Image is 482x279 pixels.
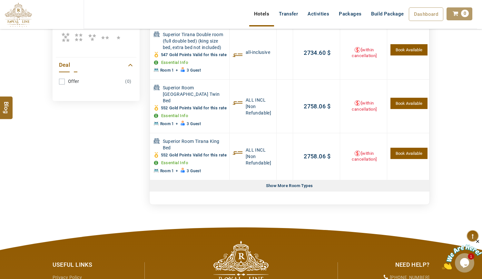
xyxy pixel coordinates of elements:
span: 552 [161,153,168,157]
a: 1 Units [390,44,427,55]
span: 547 [161,52,168,57]
span: Room 1 [160,68,174,73]
span: + [176,122,178,126]
span: $ [326,103,330,110]
span: 2758.06 [304,103,326,110]
span: Blog [2,102,11,107]
div: Useful Links [53,261,140,269]
span: 3 Guest [187,68,201,73]
a: [within cancellation] [352,101,377,112]
span: 3 Guest [187,122,201,126]
span: Superior Room Tirana King Bed [163,138,228,151]
a: 2758.06$ [304,153,330,160]
span: Superior Room [GEOGRAPHIC_DATA] Twin Bed [163,85,228,104]
iframe: chat widget [442,239,482,269]
span: $ [326,153,330,160]
span: ALL INCL [Non Refundable] [246,97,275,116]
a: Offer(0) [59,75,133,87]
span: ALL INCL [Non Refundable] [246,147,275,166]
a: 1 Units [390,148,427,159]
a: Activities [303,7,334,20]
div: Need Help? [343,261,430,269]
a: [within cancellation] [352,151,377,162]
span: Room 1 [160,169,174,173]
img: The Royal Line Holidays [5,3,32,27]
a: 0 [447,7,472,20]
div: Show More Room Types [263,180,316,192]
a: Transfer [274,7,303,20]
span: 552 [161,105,168,110]
a: 2758.06$ [304,103,330,110]
a: Essential Info [161,60,188,65]
span: 0 [461,10,469,17]
a: 2734.60$ [304,49,330,56]
span: 3 Guest [187,169,201,173]
span: 2758.06 [304,153,326,160]
a: Build Package [366,7,408,20]
span: all-inclusive [246,49,270,55]
span: Dashboard [414,11,438,17]
a: Deal [59,61,133,69]
a: [within cancellation] [352,47,377,58]
a: Essential Info [161,113,188,118]
span: + [176,169,178,173]
span: + [176,68,178,73]
span: 2734.60 [304,49,326,56]
span: (0) [123,78,133,84]
a: Hotels [249,7,274,20]
span: Room 1 [160,122,174,126]
span: $ [326,49,330,56]
a: Packages [334,7,366,20]
a: 1 Units [390,98,427,109]
a: Essential Info [161,160,188,165]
